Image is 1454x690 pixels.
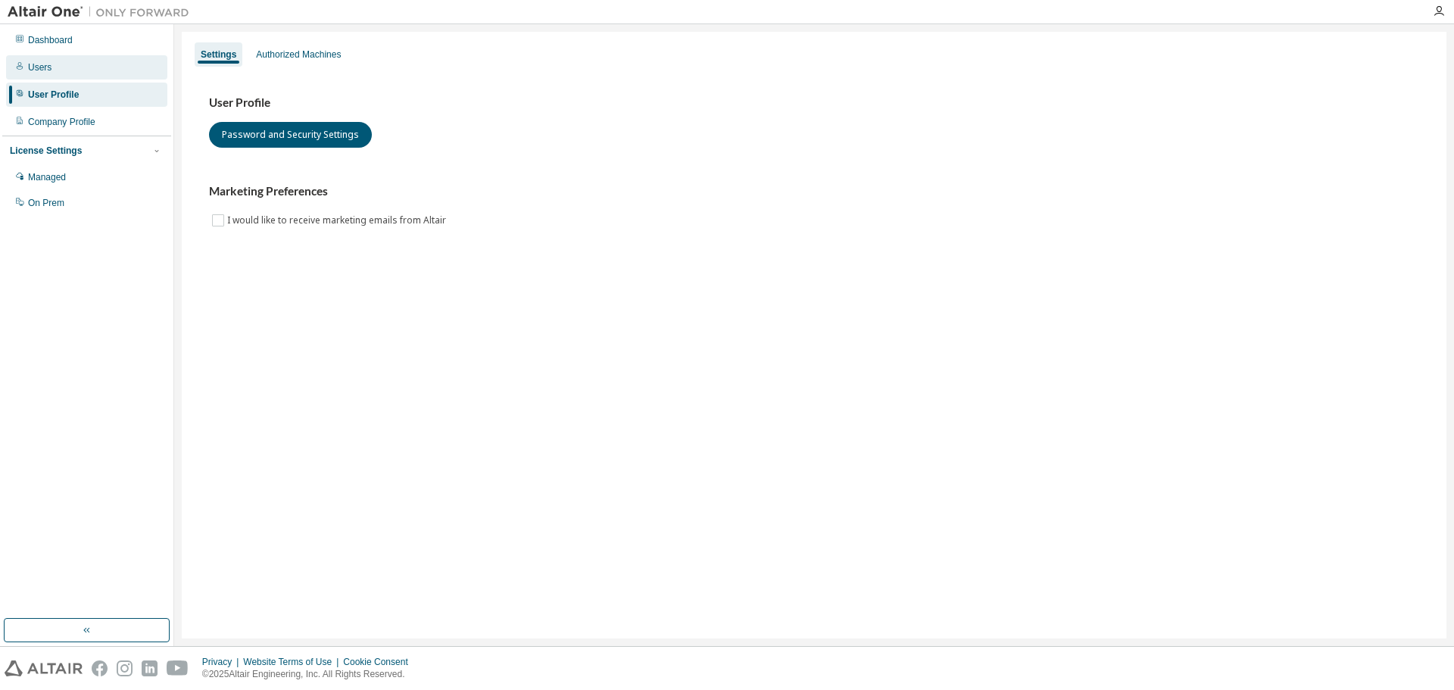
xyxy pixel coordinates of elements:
img: facebook.svg [92,660,108,676]
div: Dashboard [28,34,73,46]
div: User Profile [28,89,79,101]
div: Cookie Consent [343,656,417,668]
div: Settings [201,48,236,61]
div: Authorized Machines [256,48,341,61]
h3: Marketing Preferences [209,184,1419,199]
div: License Settings [10,145,82,157]
img: instagram.svg [117,660,133,676]
div: Website Terms of Use [243,656,343,668]
img: altair_logo.svg [5,660,83,676]
button: Password and Security Settings [209,122,372,148]
div: On Prem [28,197,64,209]
img: youtube.svg [167,660,189,676]
div: Company Profile [28,116,95,128]
label: I would like to receive marketing emails from Altair [227,211,449,229]
img: Altair One [8,5,197,20]
img: linkedin.svg [142,660,158,676]
div: Managed [28,171,66,183]
div: Users [28,61,51,73]
p: © 2025 Altair Engineering, Inc. All Rights Reserved. [202,668,417,681]
h3: User Profile [209,95,1419,111]
div: Privacy [202,656,243,668]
